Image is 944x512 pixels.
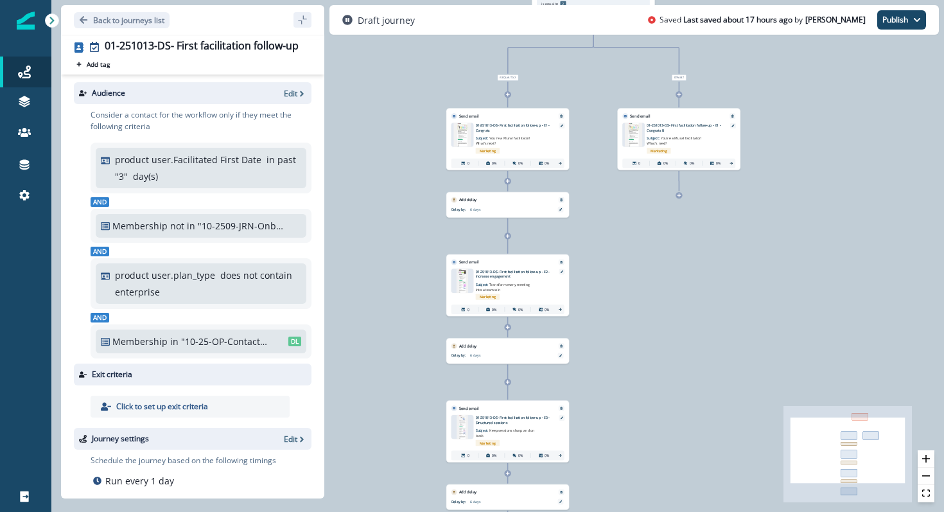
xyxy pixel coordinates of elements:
[729,114,737,118] button: Remove
[476,279,536,292] p: Subject:
[92,433,149,445] p: Journey settings
[690,161,694,166] p: 0%
[115,269,215,282] p: product user.plan_type
[557,491,565,494] button: Remove
[518,453,523,458] p: 0%
[457,415,468,439] img: email asset unavailable
[468,307,469,312] p: 0
[476,136,530,146] span: You're a Mural facilitator! What's next?
[476,269,552,279] p: 01-251013-DS- First facilitation follow-up - E2 - Increase engagement
[470,499,530,504] p: 6 days
[476,294,500,299] span: Marketing
[284,88,297,99] p: Edit
[476,133,536,146] p: Subject:
[638,161,640,166] p: 0
[87,60,110,68] p: Add tag
[545,161,549,166] p: 0%
[476,123,552,133] p: 01-251013-DS- First facilitation follow-up - E1 - Congrats
[918,450,934,468] button: zoom in
[647,136,701,146] span: You're a Mural facilitator! What's next?
[476,425,536,438] p: Subject:
[74,12,170,28] button: Go back
[170,219,195,233] p: not in
[91,197,109,207] span: And
[446,254,570,317] div: Send emailRemoveemail asset unavailable01-251013-DS- First facilitation follow-up - E2 - Increase...
[630,113,650,119] p: Send email
[518,307,523,312] p: 0%
[267,153,296,166] p: in past
[805,14,866,26] p: Kendall McGill
[358,13,415,27] p: Draft journey
[557,407,565,410] button: Remove
[451,353,471,358] p: Delay by:
[453,123,471,146] img: email asset unavailable
[112,335,168,348] p: Membership
[647,133,706,146] p: Subject:
[91,313,109,322] span: And
[92,369,132,380] p: Exit criteria
[115,285,160,299] p: enterprise
[284,434,306,445] button: Edit
[557,114,565,118] button: Remove
[91,109,311,132] p: Consider a contact for the workflow only if they meet the following criteria
[476,415,552,425] p: 01-251013-DS- First facilitation follow-up - E3 - Structured sessions
[459,197,477,203] p: Add delay
[716,161,721,166] p: 0%
[284,434,297,445] p: Edit
[451,499,471,504] p: Delay by:
[470,207,530,212] p: 6 days
[116,401,208,412] p: Click to set up exit criteria
[647,148,670,154] span: Marketing
[457,269,468,293] img: email asset unavailable
[451,207,471,212] p: Delay by:
[625,123,642,146] img: email asset unavailable
[115,170,128,183] p: " 3 "
[133,170,158,183] p: day(s)
[518,161,523,166] p: 0%
[476,282,530,292] span: Transform every meeting into a team win
[105,40,299,54] div: 01-251013-DS- First facilitation follow-up
[498,75,518,80] span: is equal to 2
[633,75,725,80] div: Default
[462,75,554,80] div: is equal to 2
[492,307,496,312] p: 0%
[459,343,477,349] p: Add delay
[93,15,164,26] p: Back to journeys list
[470,353,530,358] p: 6 days
[476,440,500,446] span: Marketing
[663,161,668,166] p: 0%
[293,12,311,28] button: sidebar collapse toggle
[492,161,496,166] p: 0%
[74,59,112,69] button: Add tag
[617,108,740,170] div: Send emailRemoveemail asset unavailable01-251013-DS- First facilitation follow-up - E1 - Congrats...
[459,405,479,411] p: Send email
[468,161,469,166] p: 0
[17,12,35,30] img: Inflection
[476,428,535,438] span: Keep sessions sharp and on track
[557,199,565,202] button: Remove
[794,14,803,26] p: by
[115,153,261,166] p: product user.Facilitated First Date
[446,484,570,510] div: Add delayRemoveDelay by:6 days
[508,21,593,74] g: Edge from 72e3d919-ca3b-43e6-9cd5-947e077d5dfb to node-edge-label7492951d-8287-4d28-85b4-14bb0333...
[557,261,565,264] button: Remove
[557,344,565,348] button: Remove
[918,485,934,502] button: fit view
[91,455,276,466] p: Schedule the journey based on the following timings
[459,490,477,495] p: Add delay
[468,453,469,458] p: 0
[672,75,686,80] span: Default
[181,335,268,348] p: "10-25-OP-Contactable"
[660,14,681,26] p: Saved
[476,148,500,154] span: Marketing
[92,87,125,99] p: Audience
[918,468,934,485] button: zoom out
[170,335,179,348] p: in
[91,247,109,256] span: And
[459,113,479,119] p: Send email
[593,21,679,74] g: Edge from 72e3d919-ca3b-43e6-9cd5-947e077d5dfb to node-edge-label7cb35cf2-5473-4482-b003-36a7b419...
[545,307,549,312] p: 0%
[220,269,292,282] p: does not contain
[545,453,549,458] p: 0%
[683,14,792,26] p: Last saved about 17 hours ago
